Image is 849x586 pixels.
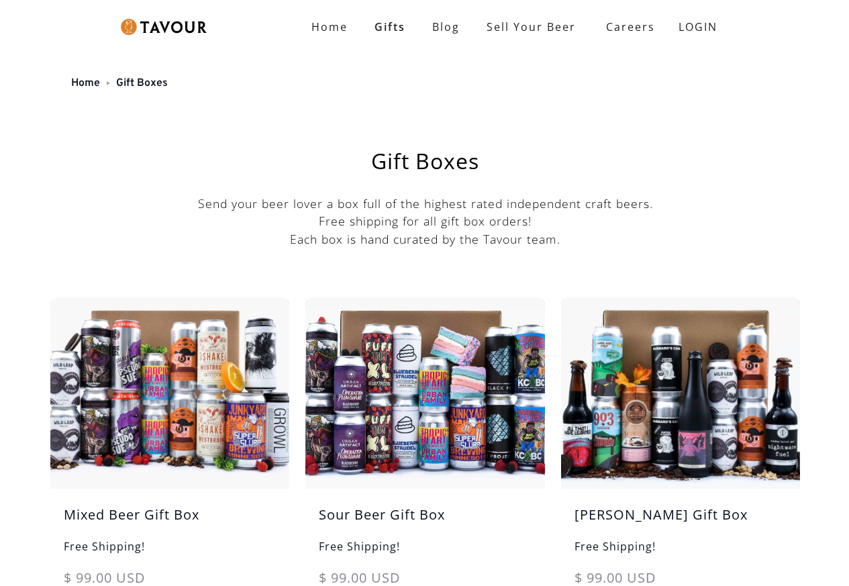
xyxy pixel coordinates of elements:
[50,538,289,568] h6: Free Shipping!
[50,195,800,248] p: Send your beer lover a box full of the highest rated independent craft beers. Free shipping for a...
[473,13,589,40] a: Sell Your Beer
[589,8,665,46] a: Careers
[298,13,361,40] a: Home
[561,505,800,538] h5: [PERSON_NAME] Gift Box
[116,77,168,90] a: Gift Boxes
[606,13,655,40] strong: Careers
[305,538,544,568] h6: Free Shipping!
[50,505,289,538] h5: Mixed Beer Gift Box
[665,13,731,40] a: LOGIN
[84,150,766,172] h1: Gift Boxes
[305,505,544,538] h5: Sour Beer Gift Box
[71,77,100,90] a: Home
[561,538,800,568] h6: Free Shipping!
[311,19,348,34] strong: Home
[361,13,419,40] a: Gifts
[419,13,473,40] a: Blog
